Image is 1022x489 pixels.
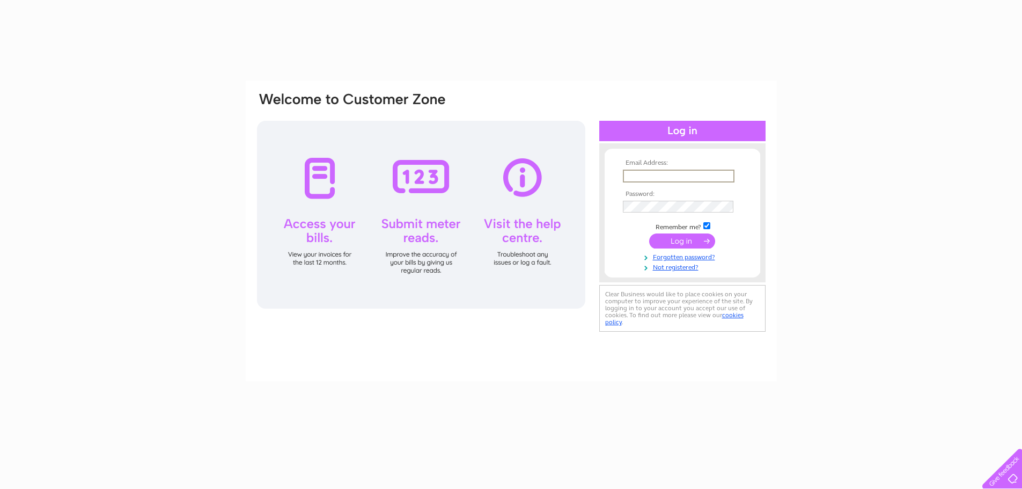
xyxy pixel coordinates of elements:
a: cookies policy [605,311,744,326]
th: Email Address: [620,159,745,167]
input: Submit [649,233,715,249]
a: Not registered? [623,261,745,272]
th: Password: [620,191,745,198]
div: Clear Business would like to place cookies on your computer to improve your experience of the sit... [599,285,766,332]
td: Remember me? [620,221,745,231]
a: Forgotten password? [623,251,745,261]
